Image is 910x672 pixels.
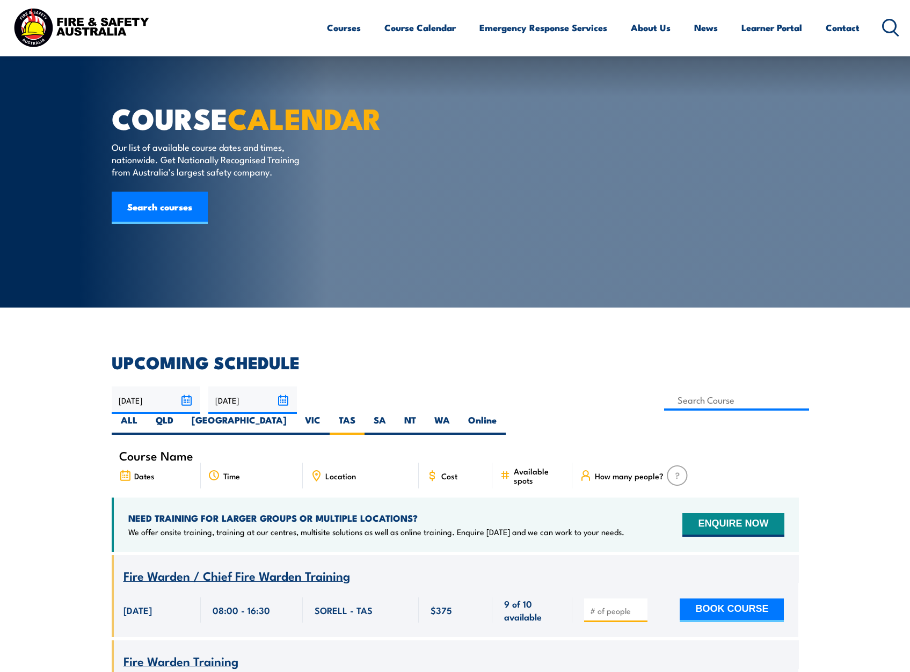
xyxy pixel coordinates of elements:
[112,141,308,178] p: Our list of available course dates and times, nationwide. Get Nationally Recognised Training from...
[128,512,624,524] h4: NEED TRAINING FOR LARGER GROUPS OR MULTIPLE LOCATIONS?
[213,604,270,616] span: 08:00 - 16:30
[112,192,208,224] a: Search courses
[123,569,350,583] a: Fire Warden / Chief Fire Warden Training
[631,13,671,42] a: About Us
[590,605,644,616] input: # of people
[330,414,365,435] label: TAS
[325,471,356,480] span: Location
[112,354,799,369] h2: UPCOMING SCHEDULE
[208,386,297,414] input: To date
[664,390,810,411] input: Search Course
[514,466,565,485] span: Available spots
[128,527,624,537] p: We offer onsite training, training at our centres, multisite solutions as well as online training...
[112,105,377,130] h1: COURSE
[365,414,395,435] label: SA
[119,451,193,460] span: Course Name
[459,414,506,435] label: Online
[112,414,147,435] label: ALL
[134,471,155,480] span: Dates
[223,471,240,480] span: Time
[826,13,860,42] a: Contact
[123,566,350,585] span: Fire Warden / Chief Fire Warden Training
[504,597,560,623] span: 9 of 10 available
[431,604,452,616] span: $375
[112,386,200,414] input: From date
[228,95,382,140] strong: CALENDAR
[595,471,664,480] span: How many people?
[479,13,607,42] a: Emergency Response Services
[315,604,373,616] span: SORELL - TAS
[741,13,802,42] a: Learner Portal
[147,414,183,435] label: QLD
[680,598,784,622] button: BOOK COURSE
[694,13,718,42] a: News
[123,604,152,616] span: [DATE]
[123,652,238,670] span: Fire Warden Training
[384,13,456,42] a: Course Calendar
[327,13,361,42] a: Courses
[296,414,330,435] label: VIC
[682,513,784,537] button: ENQUIRE NOW
[183,414,296,435] label: [GEOGRAPHIC_DATA]
[123,655,238,668] a: Fire Warden Training
[395,414,425,435] label: NT
[441,471,457,480] span: Cost
[425,414,459,435] label: WA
